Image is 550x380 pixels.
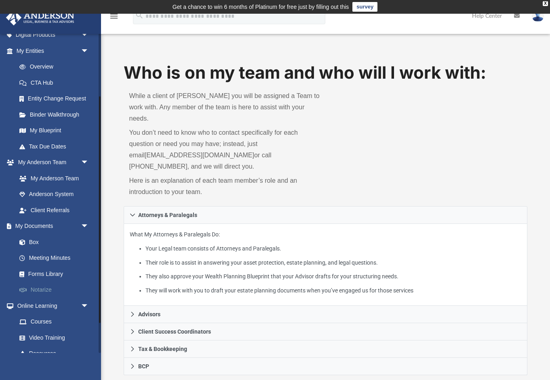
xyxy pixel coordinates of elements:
[11,282,101,298] a: Notarize
[138,212,197,218] span: Attorneys & Paralegals
[11,234,97,250] a: Box
[81,298,97,314] span: arrow_drop_down
[124,206,528,224] a: Attorneys & Paralegals
[4,10,77,25] img: Anderson Advisors Platinum Portal
[138,346,187,352] span: Tax & Bookkeeping
[11,186,97,203] a: Anderson System
[352,2,377,12] a: survey
[145,152,254,159] a: [EMAIL_ADDRESS][DOMAIN_NAME]
[543,1,548,6] div: close
[6,43,101,59] a: My Entitiesarrow_drop_down
[138,363,149,369] span: BCP
[124,61,528,85] h1: Who is on my team and who will I work with:
[11,330,93,346] a: Video Training
[145,271,522,282] li: They also approve your Wealth Planning Blueprint that your Advisor drafts for your structuring ne...
[11,250,101,266] a: Meeting Minutes
[145,258,522,268] li: Their role is to assist in answering your asset protection, estate planning, and legal questions.
[6,27,101,43] a: Digital Productsarrow_drop_down
[129,175,320,198] p: Here is an explanation of each team member’s role and an introduction to your team.
[6,155,97,171] a: My Anderson Teamarrow_drop_down
[11,138,101,155] a: Tax Due Dates
[173,2,349,12] div: Get a chance to win 6 months of Platinum for free just by filling out this
[81,155,97,171] span: arrow_drop_down
[109,15,119,21] a: menu
[11,266,97,282] a: Forms Library
[135,11,144,20] i: search
[138,311,160,317] span: Advisors
[11,75,101,91] a: CTA Hub
[11,170,93,186] a: My Anderson Team
[124,224,528,306] div: Attorneys & Paralegals
[124,306,528,323] a: Advisors
[81,27,97,44] span: arrow_drop_down
[145,244,522,254] li: Your Legal team consists of Attorneys and Paralegals.
[109,11,119,21] i: menu
[124,358,528,375] a: BCP
[11,106,101,123] a: Binder Walkthrough
[11,346,97,362] a: Resources
[11,123,97,139] a: My Blueprint
[129,127,320,172] p: You don’t need to know who to contact specifically for each question or need you may have; instea...
[129,90,320,124] p: While a client of [PERSON_NAME] you will be assigned a Team to work with. Any member of the team ...
[81,218,97,235] span: arrow_drop_down
[130,230,522,295] p: What My Attorneys & Paralegals Do:
[11,91,101,107] a: Entity Change Request
[145,286,522,296] li: They will work with you to draft your estate planning documents when you’ve engaged us for those ...
[81,43,97,59] span: arrow_drop_down
[124,340,528,358] a: Tax & Bookkeeping
[6,218,101,234] a: My Documentsarrow_drop_down
[532,10,544,22] img: User Pic
[138,329,211,334] span: Client Success Coordinators
[11,59,101,75] a: Overview
[6,298,97,314] a: Online Learningarrow_drop_down
[11,314,97,330] a: Courses
[11,202,97,218] a: Client Referrals
[124,323,528,340] a: Client Success Coordinators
